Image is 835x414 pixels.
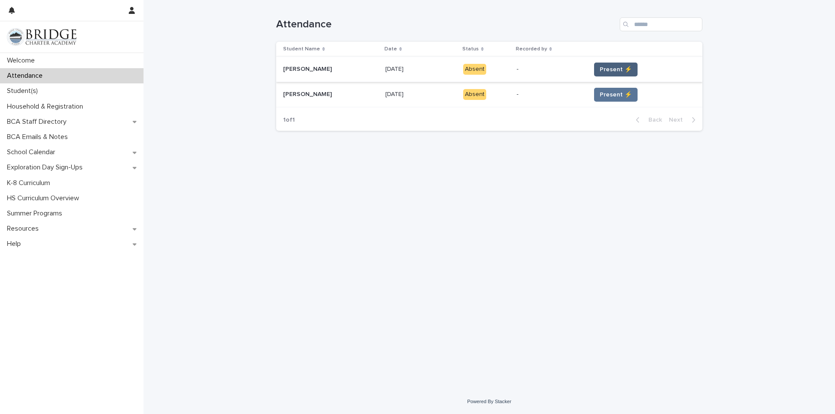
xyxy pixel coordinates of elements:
[517,66,584,73] p: -
[385,64,405,73] p: [DATE]
[620,17,702,31] input: Search
[516,44,547,54] p: Recorded by
[463,64,486,75] div: Absent
[629,116,665,124] button: Back
[3,179,57,187] p: K-8 Curriculum
[276,109,302,131] p: 1 of 1
[3,103,90,111] p: Household & Registration
[594,63,638,76] button: Present ⚡
[3,148,62,156] p: School Calendar
[385,89,405,98] p: [DATE]
[276,82,702,107] tr: [PERSON_NAME][PERSON_NAME] [DATE][DATE] Absent-Present ⚡
[276,57,702,82] tr: [PERSON_NAME][PERSON_NAME] [DATE][DATE] Absent-Present ⚡
[463,89,486,100] div: Absent
[3,163,90,172] p: Exploration Day Sign-Ups
[3,194,86,202] p: HS Curriculum Overview
[462,44,479,54] p: Status
[600,90,632,99] span: Present ⚡
[517,91,584,98] p: -
[600,65,632,74] span: Present ⚡
[594,88,638,102] button: Present ⚡
[283,89,334,98] p: [PERSON_NAME]
[669,117,688,123] span: Next
[3,87,45,95] p: Student(s)
[3,118,73,126] p: BCA Staff Directory
[3,72,50,80] p: Attendance
[643,117,662,123] span: Back
[467,399,511,404] a: Powered By Stacker
[384,44,397,54] p: Date
[283,44,320,54] p: Student Name
[665,116,702,124] button: Next
[3,56,42,65] p: Welcome
[7,28,77,46] img: V1C1m3IdTEidaUdm9Hs0
[276,18,616,31] h1: Attendance
[3,133,75,141] p: BCA Emails & Notes
[3,225,46,233] p: Resources
[3,240,28,248] p: Help
[283,64,334,73] p: [PERSON_NAME]
[3,209,69,218] p: Summer Programs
